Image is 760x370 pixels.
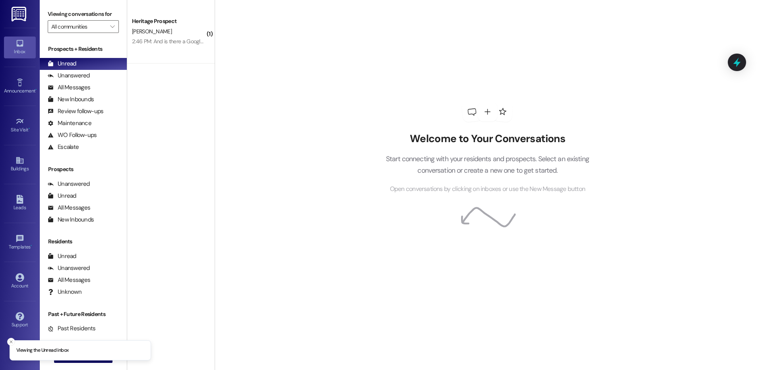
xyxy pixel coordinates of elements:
div: Review follow-ups [48,107,103,116]
p: Start connecting with your residents and prospects. Select an existing conversation or create a n... [374,153,601,176]
div: Unread [48,252,76,260]
div: New Inbounds [48,95,94,104]
div: Unanswered [48,71,90,80]
a: Inbox [4,37,36,58]
span: [PERSON_NAME] [132,28,172,35]
img: ResiDesk Logo [12,7,28,21]
div: Past + Future Residents [40,310,127,318]
div: Prospects + Residents [40,45,127,53]
a: Templates • [4,232,36,253]
span: • [35,87,37,92]
div: Escalate [48,143,79,151]
div: Unread [48,60,76,68]
div: Past Residents [48,324,96,333]
a: Buildings [4,154,36,175]
div: All Messages [48,83,90,92]
label: Viewing conversations for [48,8,119,20]
div: All Messages [48,204,90,212]
input: All communities [51,20,106,33]
span: Open conversations by clicking on inboxes or use the New Message button [390,184,585,194]
i:  [110,23,114,30]
div: Unanswered [48,180,90,188]
span: • [31,243,32,249]
div: 2:46 PM: And is there a Google form that will be sent out regarding roommate requests? [132,38,335,45]
div: New Inbounds [48,216,94,224]
div: Unknown [48,288,81,296]
div: Unanswered [48,264,90,272]
a: Support [4,310,36,331]
p: Viewing the Unread inbox [16,347,68,354]
div: Unread [48,192,76,200]
div: Residents [40,237,127,246]
a: Site Visit • [4,115,36,136]
div: Heritage Prospect [132,17,206,25]
button: Close toast [7,338,15,346]
a: Account [4,271,36,292]
div: Maintenance [48,119,91,127]
h2: Welcome to Your Conversations [374,133,601,145]
div: Prospects [40,165,127,173]
span: • [29,126,30,131]
a: Leads [4,193,36,214]
div: WO Follow-ups [48,131,97,139]
div: All Messages [48,276,90,284]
